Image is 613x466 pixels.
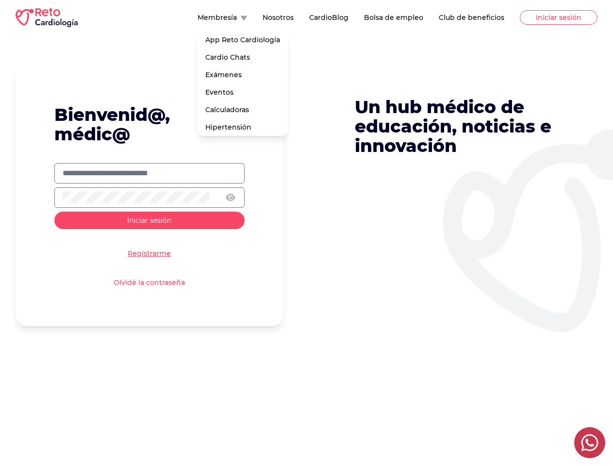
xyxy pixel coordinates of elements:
[520,10,597,25] button: Iniciar sesión
[114,278,185,287] a: Olvidé la contraseña
[198,118,288,136] a: Hipertensión
[198,13,247,22] button: Membresía
[54,212,245,229] button: Iniciar sesión
[198,66,288,83] div: Exámenes
[364,13,423,22] button: Bolsa de empleo
[198,101,288,118] a: Calculadoras
[309,13,348,22] button: CardioBlog
[128,249,171,258] a: Registrarme
[439,13,504,22] button: Club de beneficios
[16,8,78,27] img: RETO Cardio Logo
[198,49,288,66] a: Cardio Chats
[198,83,288,101] a: Eventos
[198,31,288,49] a: App Reto Cardiología
[263,13,294,22] button: Nosotros
[355,97,572,155] p: Un hub médico de educación, noticias e innovación
[127,216,171,225] span: Iniciar sesión
[54,105,245,144] h1: Bienvenid@, médic@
